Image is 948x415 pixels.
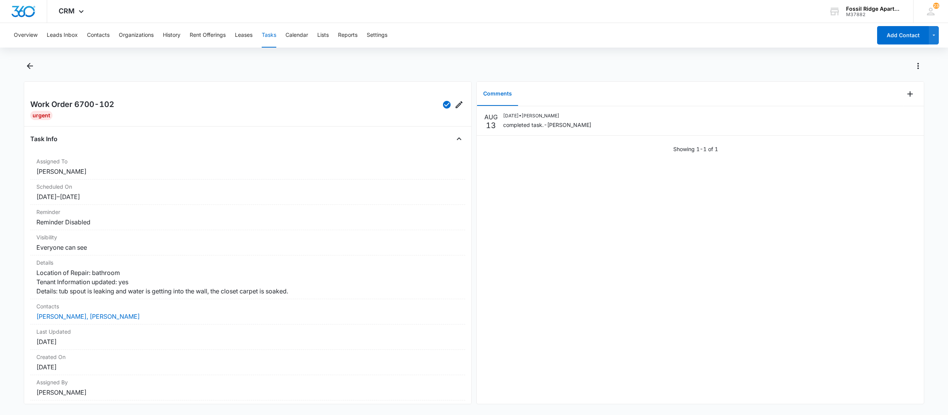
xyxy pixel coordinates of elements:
div: DetailsLocation of Repair: bathroom Tenant Information updated: yes Details: tub spout is leaking... [30,255,465,299]
h2: Work Order 6700-102 [30,99,114,111]
div: Assigned To[PERSON_NAME] [30,154,465,180]
button: Organizations [119,23,154,48]
dt: Details [36,259,459,267]
button: Reports [338,23,358,48]
dt: Scheduled On [36,183,459,191]
dt: Reminder [36,208,459,216]
button: Back [24,60,36,72]
div: Contacts[PERSON_NAME], [PERSON_NAME] [30,299,465,324]
p: [DATE] • [PERSON_NAME] [503,112,591,119]
dd: Reminder Disabled [36,217,459,227]
button: Add Contact [877,26,929,44]
span: CRM [59,7,75,15]
button: Add Comment [904,88,916,100]
div: account id [846,12,902,17]
button: Leads Inbox [47,23,78,48]
dd: [PERSON_NAME] [36,388,459,397]
dt: Contacts [36,302,459,310]
dd: [PERSON_NAME] [36,167,459,176]
div: Last Updated[DATE] [30,324,465,350]
dt: Created On [36,353,459,361]
dd: [DATE] [36,362,459,372]
button: Close [453,133,465,145]
button: Lists [317,23,329,48]
button: Rent Offerings [190,23,226,48]
dd: Everyone can see [36,243,459,252]
button: Edit [453,99,465,111]
button: History [163,23,180,48]
button: Tasks [262,23,276,48]
dd: [DATE] [36,337,459,346]
span: 23 [933,3,939,9]
div: VisibilityEveryone can see [30,230,465,255]
div: Scheduled On[DATE]–[DATE] [30,180,465,205]
button: Settings [367,23,387,48]
dd: Location of Repair: bathroom Tenant Information updated: yes Details: tub spout is leaking and wa... [36,268,459,296]
dt: Assigned To [36,157,459,165]
p: Showing 1-1 of 1 [673,145,718,153]
p: AUG [484,112,498,122]
div: account name [846,6,902,12]
div: ReminderReminder Disabled [30,205,465,230]
button: Contacts [87,23,110,48]
h4: Task Info [30,134,57,143]
div: notifications count [933,3,939,9]
button: Leases [235,23,253,48]
div: Assigned By[PERSON_NAME] [30,375,465,400]
p: 13 [486,122,496,129]
button: Calendar [285,23,308,48]
dd: [DATE] – [DATE] [36,192,459,201]
div: Urgent [30,111,52,120]
dt: Visibility [36,233,459,241]
dt: Assigned By [36,378,459,386]
button: Comments [477,82,518,106]
button: Actions [912,60,924,72]
button: Overview [14,23,38,48]
a: [PERSON_NAME], [PERSON_NAME] [36,313,140,320]
p: completed task.-[PERSON_NAME] [503,121,591,129]
dt: Last Updated [36,328,459,336]
div: Created On[DATE] [30,350,465,375]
